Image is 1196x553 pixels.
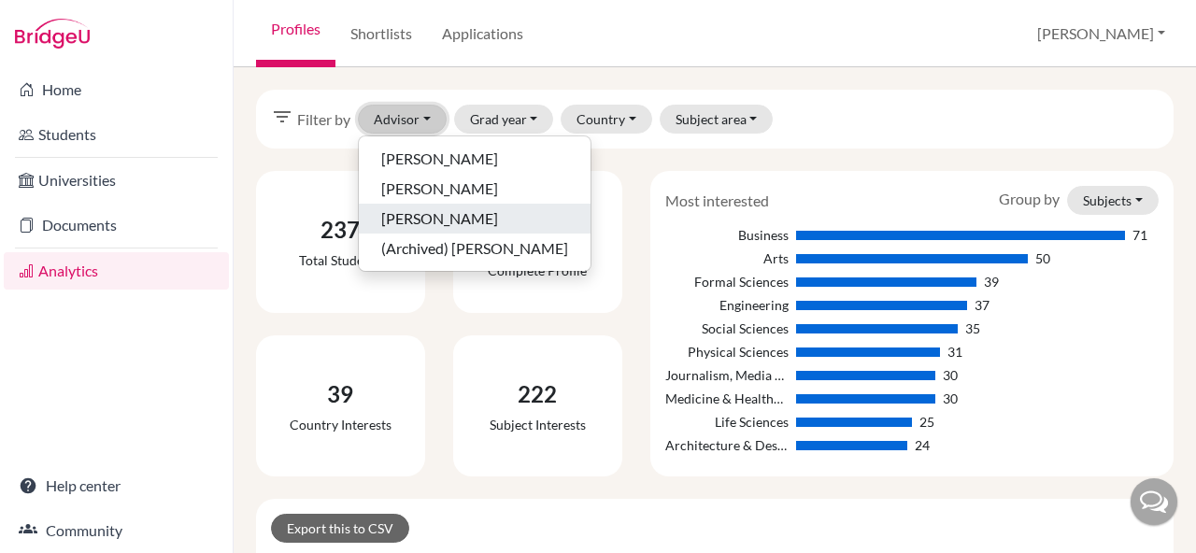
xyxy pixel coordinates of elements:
div: Subject interests [490,415,586,434]
div: Arts [665,248,789,268]
div: Journalism, Media Studies & Communication [665,365,789,385]
a: Universities [4,162,229,199]
button: (Archived) [PERSON_NAME] [359,234,591,263]
span: Help [43,13,81,30]
div: Country interests [290,415,392,434]
span: (Archived) [PERSON_NAME] [381,237,568,260]
div: Total students [299,250,381,270]
div: 222 [490,377,586,411]
div: 31 [947,342,962,362]
div: 71 [1132,225,1147,245]
span: [PERSON_NAME] [381,207,498,230]
div: Physical Sciences [665,342,789,362]
button: Subject area [660,105,774,134]
div: 30 [943,389,958,408]
img: Bridge-U [15,19,90,49]
button: Advisor [358,105,447,134]
div: 25 [919,412,934,432]
div: Medicine & Healthcare [665,389,789,408]
div: Business [665,225,789,245]
button: [PERSON_NAME] [359,144,591,174]
div: Architecture & Design [665,435,789,455]
span: [PERSON_NAME] [381,148,498,170]
div: Engineering [665,295,789,315]
div: 37 [975,295,990,315]
div: Formal Sciences [665,272,789,291]
span: Filter by [297,108,350,131]
div: 39 [984,272,999,291]
button: Country [561,105,652,134]
span: [PERSON_NAME] [381,177,498,200]
a: Community [4,512,229,549]
div: 35 [965,319,980,338]
div: 237 [299,213,381,247]
button: [PERSON_NAME] [1029,16,1174,51]
a: Analytics [4,252,229,290]
button: [PERSON_NAME] [359,174,591,204]
i: filter_list [271,106,293,128]
div: 30 [943,365,958,385]
a: Documents [4,206,229,244]
div: Life Sciences [665,412,789,432]
div: 50 [1035,248,1050,268]
button: Subjects [1067,186,1159,215]
div: Advisor [358,135,591,272]
button: Grad year [454,105,554,134]
div: Most interested [651,190,783,212]
a: Home [4,71,229,108]
a: Students [4,116,229,153]
a: Export this to CSV [271,514,409,543]
button: [PERSON_NAME] [359,204,591,234]
div: Group by [985,186,1173,215]
div: 39 [290,377,392,411]
a: Help center [4,467,229,504]
div: Social Sciences [665,319,789,338]
div: 24 [915,435,930,455]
